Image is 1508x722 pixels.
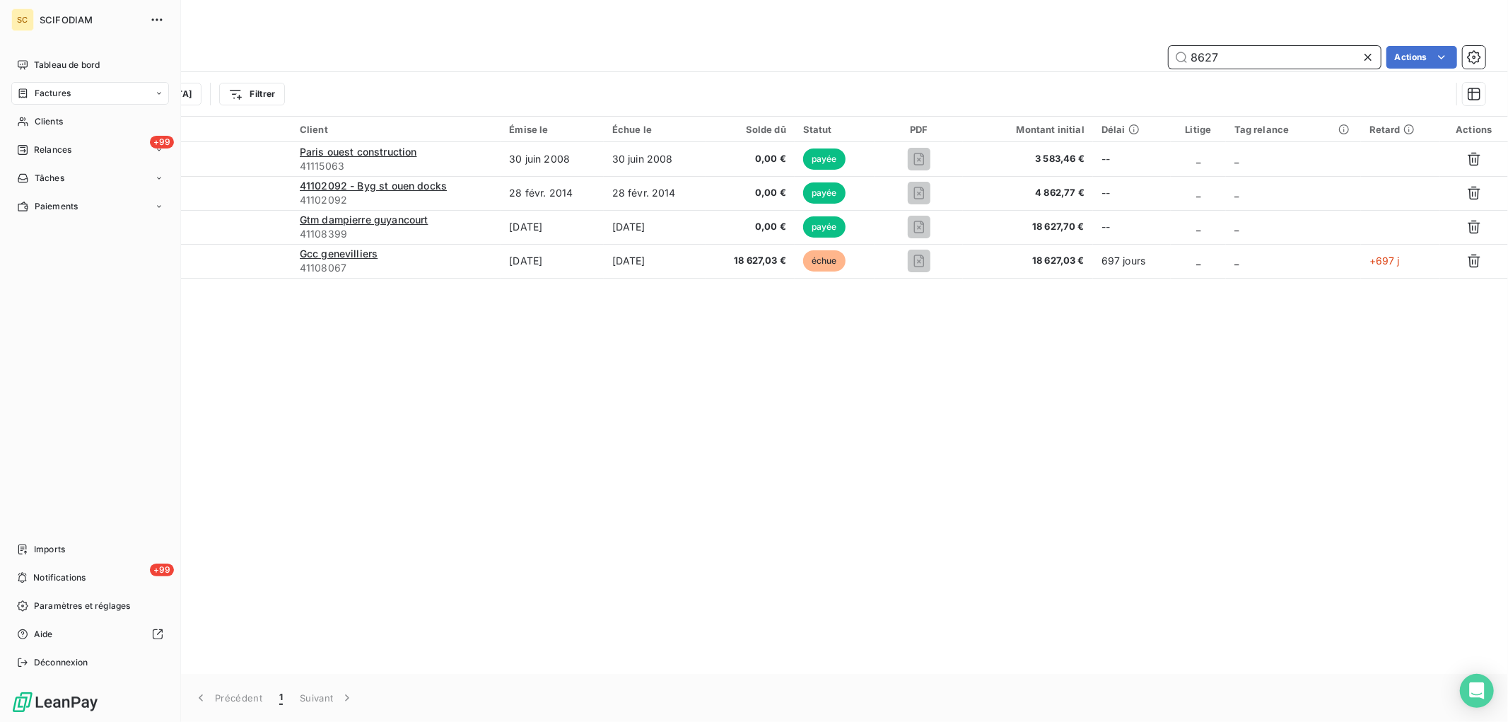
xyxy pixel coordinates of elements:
span: SCIFODIAM [40,14,141,25]
span: Factures [35,87,71,100]
a: Tableau de bord [11,54,169,76]
td: [DATE] [501,244,603,278]
div: Client [300,124,492,135]
span: échue [803,250,846,272]
span: 18 627,03 € [971,254,1085,268]
td: 28 févr. 2014 [604,176,706,210]
span: 3 583,46 € [971,152,1085,166]
span: _ [1196,255,1200,267]
span: _ [1234,187,1239,199]
span: _ [1234,153,1239,165]
td: [DATE] [604,244,706,278]
td: [DATE] [604,210,706,244]
div: Statut [803,124,866,135]
span: 41102092 - Byg st ouen docks [300,180,447,192]
span: +99 [150,136,174,149]
td: 28 févr. 2014 [501,176,603,210]
span: Paris ouest construction [300,146,417,158]
span: payée [803,149,846,170]
button: Précédent [185,683,271,713]
div: Montant initial [971,124,1085,135]
span: Notifications [33,571,86,584]
button: Filtrer [219,83,284,105]
img: Logo LeanPay [11,691,99,714]
span: _ [1234,221,1239,233]
div: Émise le [509,124,595,135]
span: Déconnexion [34,656,88,669]
td: 30 juin 2008 [501,142,603,176]
td: -- [1093,142,1171,176]
div: Tag relance [1234,124,1352,135]
div: SC [11,8,34,31]
span: +697 j [1369,255,1400,267]
span: Gtm dampierre guyancourt [300,214,428,226]
a: +99Relances [11,139,169,161]
span: 0,00 € [715,220,786,234]
button: Actions [1386,46,1457,69]
span: 41108067 [300,261,492,275]
div: Actions [1449,124,1500,135]
td: -- [1093,176,1171,210]
span: Tableau de bord [34,59,100,71]
span: 4 862,77 € [971,186,1085,200]
a: Paramètres et réglages [11,595,169,617]
div: Open Intercom Messenger [1460,674,1494,708]
span: Tâches [35,172,64,185]
div: Litige [1179,124,1217,135]
span: _ [1234,255,1239,267]
button: Suivant [291,683,363,713]
span: Paramètres et réglages [34,600,130,612]
td: [DATE] [501,210,603,244]
a: Clients [11,110,169,133]
div: Retard [1369,124,1432,135]
span: 0,00 € [715,152,786,166]
td: 697 jours [1093,244,1171,278]
span: payée [803,182,846,204]
a: Factures [11,82,169,105]
span: 1 [279,691,283,705]
span: Relances [34,144,71,156]
span: +99 [150,564,174,576]
span: 41115063 [300,159,492,173]
span: 0,00 € [715,186,786,200]
span: 41108399 [300,227,492,241]
td: 30 juin 2008 [604,142,706,176]
span: payée [803,216,846,238]
span: _ [1196,153,1200,165]
div: Solde dû [715,124,786,135]
a: Aide [11,623,169,646]
a: Tâches [11,167,169,190]
span: 41102092 [300,193,492,207]
span: Clients [35,115,63,128]
input: Rechercher [1169,46,1381,69]
span: Aide [34,628,53,641]
span: Gcc genevilliers [300,248,378,260]
div: PDF [883,124,954,135]
span: Imports [34,543,65,556]
td: -- [1093,210,1171,244]
span: _ [1196,187,1200,199]
span: 18 627,03 € [715,254,786,268]
button: 1 [271,683,291,713]
span: 18 627,70 € [971,220,1085,234]
span: _ [1196,221,1200,233]
a: Imports [11,538,169,561]
span: Paiements [35,200,78,213]
div: Échue le [612,124,698,135]
a: Paiements [11,195,169,218]
div: Délai [1101,124,1162,135]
